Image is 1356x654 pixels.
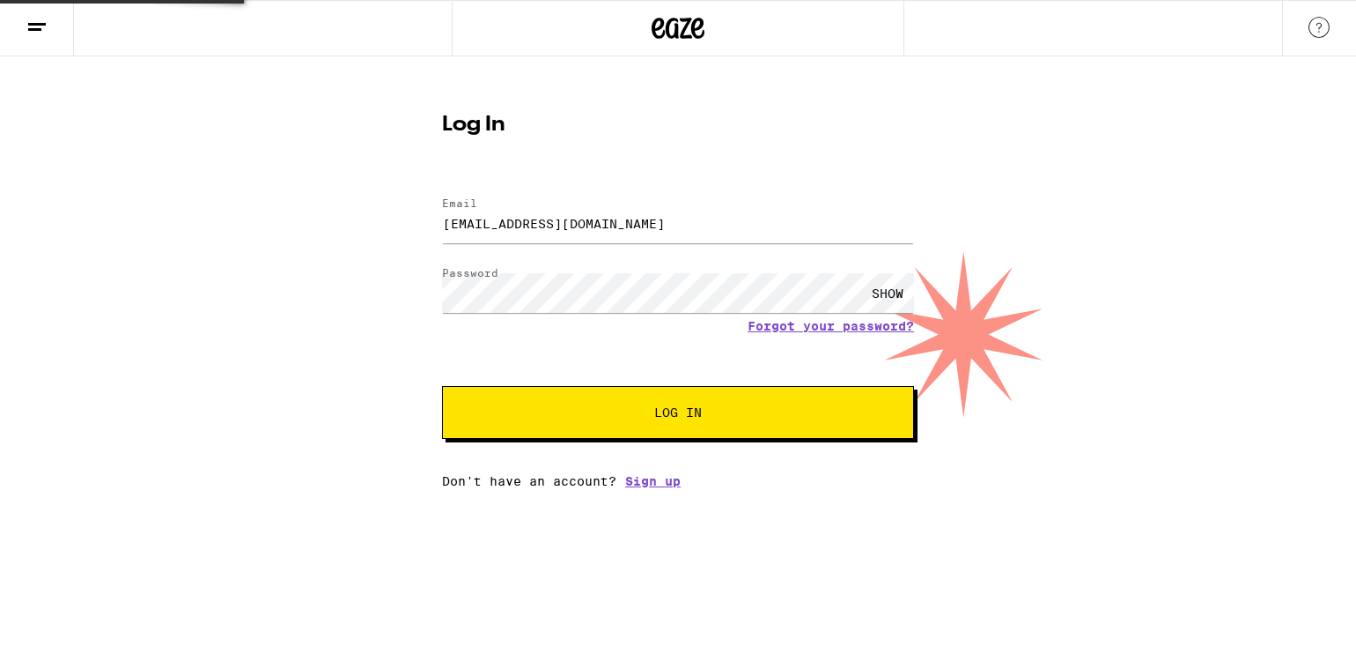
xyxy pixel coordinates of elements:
div: Don't have an account? [442,474,914,488]
h1: Log In [442,115,914,136]
label: Email [442,197,477,209]
label: Password [442,267,498,279]
div: SHOW [861,273,914,313]
input: Email [442,204,914,243]
a: Sign up [625,474,681,488]
button: Log In [442,386,914,439]
span: Hi. Need any help? [11,12,127,26]
span: Log In [654,406,702,419]
a: Forgot your password? [748,319,914,333]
